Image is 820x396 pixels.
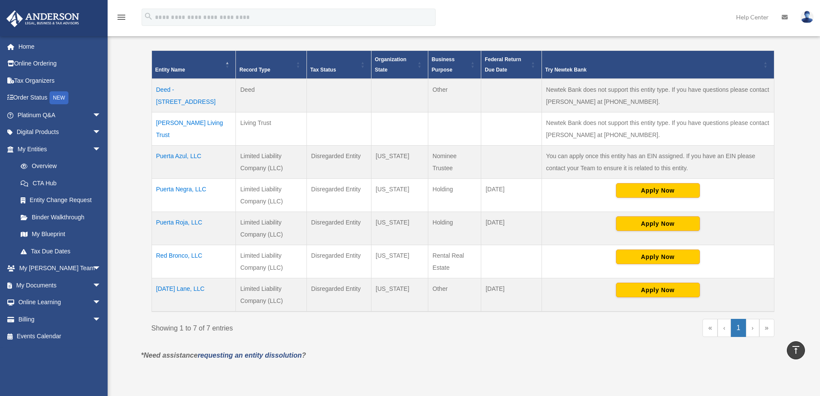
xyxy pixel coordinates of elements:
td: Nominee Trustee [428,146,481,179]
a: First [702,319,718,337]
a: vertical_align_top [787,341,805,359]
td: Deed - [STREET_ADDRESS] [152,79,236,112]
a: CTA Hub [12,175,110,192]
td: Puerta Negra, LLC [152,179,236,212]
i: search [144,12,153,21]
th: Organization State: Activate to sort [371,51,428,79]
th: Business Purpose: Activate to sort [428,51,481,79]
div: Try Newtek Bank [545,65,761,75]
td: [US_STATE] [371,245,428,278]
td: Red Bronco, LLC [152,245,236,278]
td: Limited Liability Company (LLC) [236,278,307,312]
i: menu [116,12,127,22]
a: Events Calendar [6,328,114,345]
td: Limited Liability Company (LLC) [236,245,307,278]
a: Binder Walkthrough [12,209,110,226]
td: Puerta Roja, LLC [152,212,236,245]
td: You can apply once this entity has an EIN assigned. If you have an EIN please contact your Team t... [542,146,774,179]
a: Last [759,319,774,337]
button: Apply Now [616,183,700,198]
span: arrow_drop_down [93,311,110,328]
td: Newtek Bank does not support this entity type. If you have questions please contact [PERSON_NAME]... [542,112,774,146]
a: My Entitiesarrow_drop_down [6,140,110,158]
span: Organization State [375,56,406,73]
td: Newtek Bank does not support this entity type. If you have questions please contact [PERSON_NAME]... [542,79,774,112]
a: menu [116,15,127,22]
td: Holding [428,212,481,245]
button: Apply Now [616,283,700,297]
a: requesting an entity dissolution [198,352,302,359]
th: Try Newtek Bank : Activate to sort [542,51,774,79]
td: [PERSON_NAME] Living Trust [152,112,236,146]
button: Apply Now [616,216,700,231]
th: Entity Name: Activate to invert sorting [152,51,236,79]
td: [DATE] [481,179,542,212]
a: My [PERSON_NAME] Teamarrow_drop_down [6,260,114,277]
td: [DATE] Lane, LLC [152,278,236,312]
th: Record Type: Activate to sort [236,51,307,79]
a: Order StatusNEW [6,89,114,107]
span: arrow_drop_down [93,140,110,158]
td: [US_STATE] [371,179,428,212]
td: Disregarded Entity [306,179,371,212]
a: Home [6,38,114,55]
a: Online Learningarrow_drop_down [6,294,114,311]
td: Holding [428,179,481,212]
th: Federal Return Due Date: Activate to sort [481,51,542,79]
td: Disregarded Entity [306,146,371,179]
td: [US_STATE] [371,146,428,179]
a: Digital Productsarrow_drop_down [6,124,114,141]
td: Puerta Azul, LLC [152,146,236,179]
td: Rental Real Estate [428,245,481,278]
a: Tax Due Dates [12,243,110,260]
a: Billingarrow_drop_down [6,311,114,328]
span: Tax Status [310,67,336,73]
span: arrow_drop_down [93,106,110,124]
td: Living Trust [236,112,307,146]
th: Tax Status: Activate to sort [306,51,371,79]
td: Other [428,278,481,312]
td: [US_STATE] [371,212,428,245]
td: Disregarded Entity [306,245,371,278]
td: Other [428,79,481,112]
td: Disregarded Entity [306,278,371,312]
a: Next [746,319,759,337]
a: Tax Organizers [6,72,114,89]
span: Entity Name [155,67,185,73]
td: [DATE] [481,278,542,312]
span: Record Type [239,67,270,73]
a: Previous [718,319,731,337]
td: [DATE] [481,212,542,245]
a: 1 [731,319,746,337]
span: arrow_drop_down [93,277,110,294]
td: Limited Liability Company (LLC) [236,179,307,212]
span: arrow_drop_down [93,124,110,141]
a: My Documentsarrow_drop_down [6,277,114,294]
span: arrow_drop_down [93,260,110,278]
div: NEW [50,91,68,104]
a: Platinum Q&Aarrow_drop_down [6,106,114,124]
i: vertical_align_top [791,345,801,355]
div: Showing 1 to 7 of 7 entries [152,319,457,334]
td: Limited Liability Company (LLC) [236,212,307,245]
td: Deed [236,79,307,112]
a: Online Ordering [6,55,114,72]
a: My Blueprint [12,226,110,243]
img: Anderson Advisors Platinum Portal [4,10,82,27]
td: [US_STATE] [371,278,428,312]
button: Apply Now [616,249,700,264]
td: Limited Liability Company (LLC) [236,146,307,179]
span: arrow_drop_down [93,294,110,312]
span: Federal Return Due Date [485,56,521,73]
a: Overview [12,158,105,175]
td: Disregarded Entity [306,212,371,245]
em: *Need assistance ? [141,352,306,359]
img: User Pic [801,11,814,23]
a: Entity Change Request [12,192,110,209]
span: Business Purpose [432,56,455,73]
